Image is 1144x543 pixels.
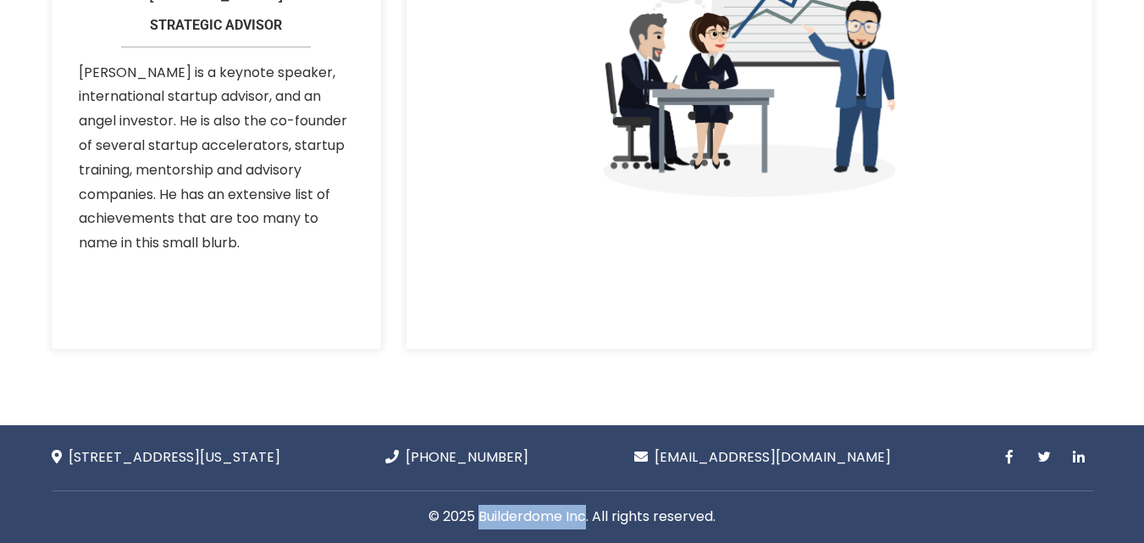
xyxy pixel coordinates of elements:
[79,61,355,256] p: [PERSON_NAME] is a keynote speaker, international startup advisor, and an angel investor. He is a...
[52,446,280,470] div: [STREET_ADDRESS][US_STATE]
[64,505,1080,529] p: © 2025 Builderdome Inc. All rights reserved.
[79,18,355,47] h6: Strategic Advisor
[634,447,891,467] a: [EMAIL_ADDRESS][DOMAIN_NAME]
[385,447,528,467] a: [PHONE_NUMBER]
